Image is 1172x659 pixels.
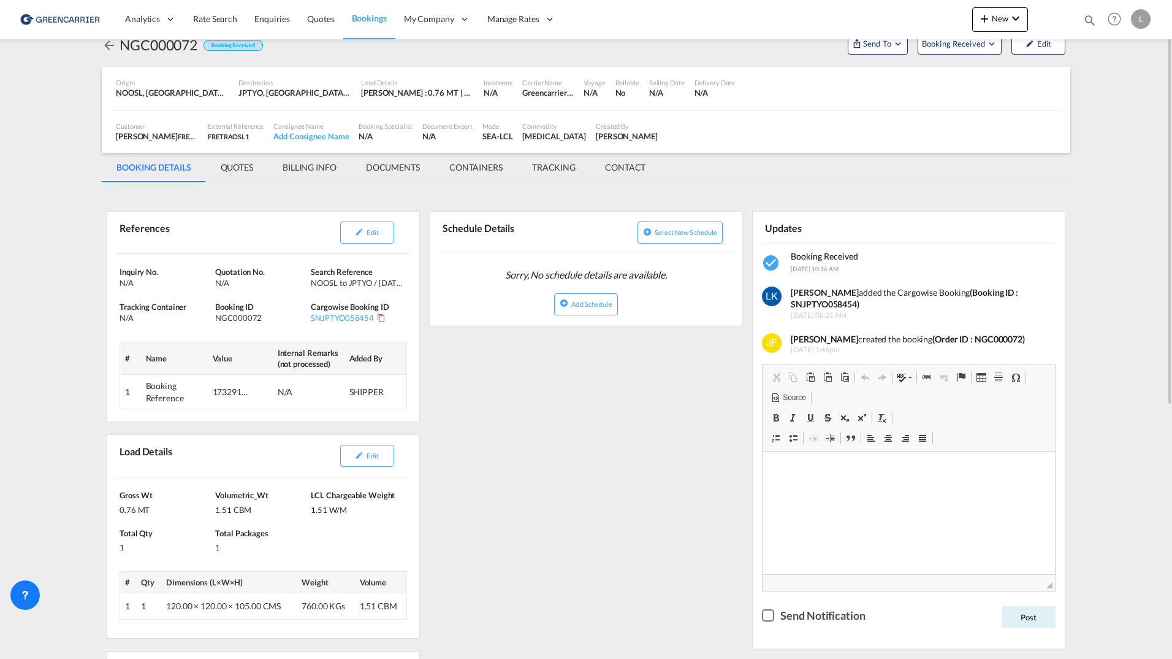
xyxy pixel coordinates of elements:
md-icon: icon-pencil [1025,39,1034,48]
div: No [615,87,639,98]
span: 760.00 KGs [302,601,345,611]
div: Sailing Date [649,78,685,87]
img: e39c37208afe11efa9cb1d7a6ea7d6f5.png [18,6,101,33]
md-icon: icon-plus 400-fg [977,11,992,26]
th: Weight [297,572,355,593]
span: [DATE] 10:16 AM [791,265,839,272]
div: NOOSL to JPTYO / 19 Sep 2025 [311,277,403,288]
a: Table [973,369,990,385]
span: Source [781,393,805,403]
div: Send Notification [780,608,865,623]
strong: [PERSON_NAME] [791,287,859,298]
div: N/A [120,277,212,288]
a: Spell Check As You Type [894,369,915,385]
md-icon: Click to Copy [377,314,386,322]
span: Booking ID [215,302,254,312]
span: My Company [404,13,454,25]
iframe: Editor, editor2 [763,452,1055,574]
a: Insert/Remove Numbered List [767,430,785,446]
span: Resize [1046,582,1052,588]
span: 120.00 × 120.00 × 105.00 CMS [166,601,281,611]
md-tab-item: BOOKING DETAILS [102,153,206,182]
a: Italic (Ctrl+I) [785,410,802,426]
button: Open demo menu [918,33,1002,55]
md-icon: icon-checkbox-marked-circle [762,253,782,273]
a: Undo (Ctrl+Z) [856,369,873,385]
span: Edit [367,228,378,236]
span: Rate Search [193,13,237,24]
md-tab-item: QUOTES [206,153,268,182]
div: SEA-LCL [482,131,512,142]
a: Block Quote [842,430,859,446]
div: Fish Oil [522,131,586,142]
md-icon: icon-chevron-down [1008,11,1023,26]
a: Redo (Ctrl+Y) [873,369,891,385]
div: 1 [120,539,212,553]
span: Quotes [307,13,334,24]
div: Booking Received [204,40,262,52]
a: Link (Ctrl+K) [918,369,935,385]
th: Name [141,342,208,374]
a: Center [880,430,897,446]
span: Booking Received [922,37,986,50]
span: New [977,13,1023,23]
div: Incoterms [484,78,512,87]
th: # [120,342,141,374]
span: 1.51 CBM [360,601,397,611]
md-tab-item: BILLING INFO [268,153,351,182]
div: [PERSON_NAME] : 0.76 MT | Volumetric Wt : 1.51 CBM | Chargeable Wt : 1.51 W/M [361,87,474,98]
span: Search Reference [311,267,372,277]
md-tab-item: CONTAINERS [435,153,517,182]
div: created the booking [791,333,1046,345]
div: NOOSL, Oslo, Norway, Northern Europe, Europe [116,87,229,98]
a: Remove Format [873,410,891,426]
button: icon-plus 400-fgNewicon-chevron-down [972,7,1028,32]
span: Send To [862,37,892,50]
md-tab-item: TRACKING [517,153,590,182]
span: Total Qty [120,528,153,538]
div: N/A [694,87,736,98]
span: Help [1104,9,1125,29]
a: Superscript [853,410,870,426]
span: Cargowise Booking ID [311,302,389,312]
th: # [120,572,137,593]
span: Gross Wt [120,490,153,500]
button: icon-plus-circleSelect new schedule [637,222,723,244]
div: 1.51 W/M [311,501,403,515]
span: Booking Received [791,251,858,261]
td: 1 [120,593,137,620]
div: Origin [116,78,229,87]
span: Analytics [125,13,160,25]
div: icon-arrow-left [102,35,120,55]
div: 173291/JFL [213,386,249,398]
span: Quotation No. [215,267,265,277]
div: 0.76 MT [120,501,212,515]
div: Delivery Date [694,78,736,87]
div: JPTYO, Tokyo, Japan, Greater China & Far East Asia, Asia Pacific [238,87,351,98]
div: added the Cargowise Booking [791,287,1046,310]
md-icon: icon-magnify [1083,13,1097,27]
div: N/A [120,312,212,323]
span: LCL Chargeable Weight [311,490,395,500]
td: SHIPPER [344,375,407,409]
span: Edit [367,452,378,460]
span: Manage Rates [487,13,539,25]
th: Qty [136,572,161,593]
th: Volume [355,572,407,593]
span: FREJA Transport & Logistics AS [178,131,270,141]
img: AZLXwAAAABJRU5ErkJggg== [762,333,782,353]
div: 1.51 CBM [215,501,308,515]
a: Paste from Word [836,369,853,385]
div: Booking Specialist [359,121,412,131]
md-icon: icon-pencil [355,451,363,460]
div: N/A [584,87,605,98]
a: Copy (Ctrl+C) [785,369,802,385]
div: Carrier Name [522,78,574,87]
span: Bookings [352,13,387,23]
th: Added By [344,342,407,374]
md-checkbox: Checkbox No Ink [762,607,865,623]
th: Value [208,342,273,374]
a: Source [767,390,809,406]
md-tab-item: CONTACT [590,153,660,182]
